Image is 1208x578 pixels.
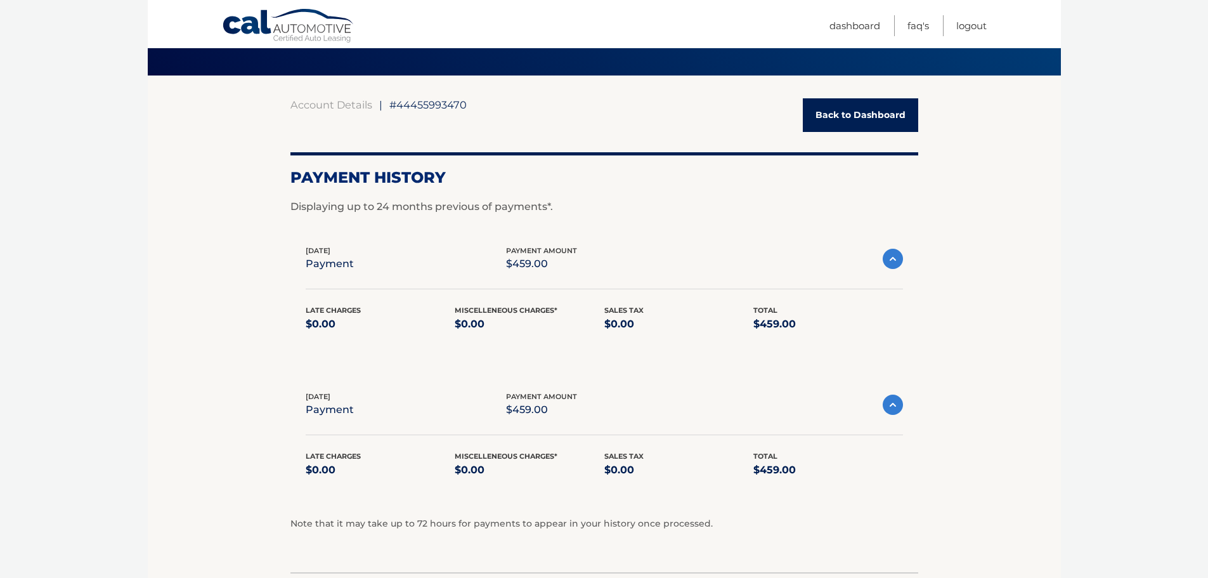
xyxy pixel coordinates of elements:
[956,15,987,36] a: Logout
[306,392,330,401] span: [DATE]
[883,395,903,415] img: accordion-active.svg
[506,401,577,419] p: $459.00
[604,452,644,461] span: Sales Tax
[753,452,777,461] span: Total
[306,315,455,333] p: $0.00
[306,255,354,273] p: payment
[506,392,577,401] span: payment amount
[604,315,754,333] p: $0.00
[455,461,604,479] p: $0.00
[306,306,361,315] span: Late Charges
[455,306,557,315] span: Miscelleneous Charges*
[455,315,604,333] p: $0.00
[290,98,372,111] a: Account Details
[290,168,918,187] h2: Payment History
[290,516,918,532] p: Note that it may take up to 72 hours for payments to appear in your history once processed.
[753,315,903,333] p: $459.00
[306,246,330,255] span: [DATE]
[290,199,918,214] p: Displaying up to 24 months previous of payments*.
[222,8,355,45] a: Cal Automotive
[506,246,577,255] span: payment amount
[753,306,777,315] span: Total
[306,452,361,461] span: Late Charges
[883,249,903,269] img: accordion-active.svg
[753,461,903,479] p: $459.00
[306,401,354,419] p: payment
[379,98,382,111] span: |
[803,98,918,132] a: Back to Dashboard
[604,461,754,479] p: $0.00
[506,255,577,273] p: $459.00
[389,98,467,111] span: #44455993470
[455,452,557,461] span: Miscelleneous Charges*
[829,15,880,36] a: Dashboard
[306,461,455,479] p: $0.00
[907,15,929,36] a: FAQ's
[604,306,644,315] span: Sales Tax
